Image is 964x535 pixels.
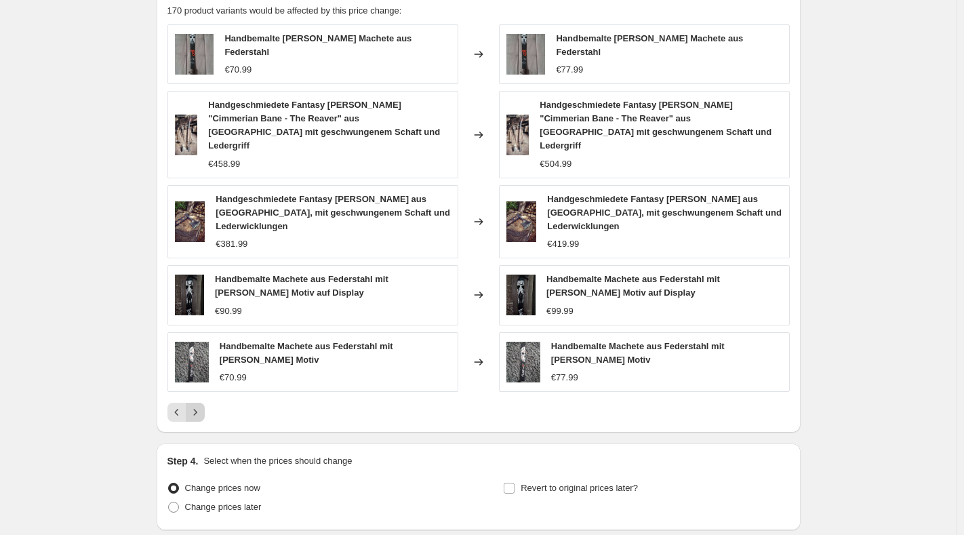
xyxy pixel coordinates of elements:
div: €504.99 [540,157,571,171]
img: handbemalte-machete-mit-jason-voorhees-772798_80x.jpg [175,342,209,382]
div: €99.99 [546,304,574,318]
nav: Pagination [167,403,205,422]
span: Handgeschmiedete Fantasy [PERSON_NAME] aus [GEOGRAPHIC_DATA], mit geschwungenem Schaft und Lederw... [216,194,449,231]
img: cimmerian-bane-berserker-edition-404868_80x.jpg [175,201,205,242]
img: cimmerian-bane-berserker-edition-404868_80x.jpg [506,201,537,242]
img: jason-voorhees-machete-handbemalt-954395_80x.jpg [175,34,214,75]
span: 170 product variants would be affected by this price change: [167,5,402,16]
h2: Step 4. [167,454,199,468]
span: Handbemalte [PERSON_NAME] Machete aus Federstahl [224,33,411,57]
span: Revert to original prices later? [521,483,638,493]
div: €419.99 [547,237,579,251]
span: Handgeschmiedete Fantasy [PERSON_NAME] "Cimmerian Bane - The Reaver" aus [GEOGRAPHIC_DATA] mit ge... [208,100,440,151]
span: Handbemalte Machete aus Federstahl mit [PERSON_NAME] Motiv auf Display [215,274,388,298]
img: macheten-display-mit-jason-voorhees-motiv-896222_80x.jpg [175,275,205,315]
span: Change prices now [185,483,260,493]
img: fantasy-conan-axt-cimmerian-bane-the-reaver-476739_80x.jpg [506,115,529,155]
img: macheten-display-mit-jason-voorhees-motiv-896222_80x.jpg [506,275,536,315]
span: Handgeschmiedete Fantasy [PERSON_NAME] aus [GEOGRAPHIC_DATA], mit geschwungenem Schaft und Lederw... [547,194,781,231]
div: €381.99 [216,237,247,251]
span: Handbemalte [PERSON_NAME] Machete aus Federstahl [556,33,743,57]
img: jason-voorhees-machete-handbemalt-954395_80x.jpg [506,34,546,75]
button: Previous [167,403,186,422]
div: €70.99 [224,63,252,77]
span: Handbemalte Machete aus Federstahl mit [PERSON_NAME] Motiv [551,341,725,365]
button: Next [186,403,205,422]
div: €77.99 [551,371,578,384]
img: fantasy-conan-axt-cimmerian-bane-the-reaver-476739_80x.jpg [175,115,198,155]
img: handbemalte-machete-mit-jason-voorhees-772798_80x.jpg [506,342,540,382]
div: €70.99 [220,371,247,384]
div: €90.99 [215,304,242,318]
span: Change prices later [185,502,262,512]
div: €77.99 [556,63,583,77]
p: Select when the prices should change [203,454,352,468]
div: €458.99 [208,157,240,171]
span: Handgeschmiedete Fantasy [PERSON_NAME] "Cimmerian Bane - The Reaver" aus [GEOGRAPHIC_DATA] mit ge... [540,100,771,151]
span: Handbemalte Machete aus Federstahl mit [PERSON_NAME] Motiv auf Display [546,274,720,298]
span: Handbemalte Machete aus Federstahl mit [PERSON_NAME] Motiv [220,341,393,365]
